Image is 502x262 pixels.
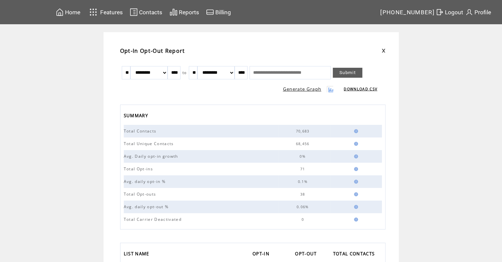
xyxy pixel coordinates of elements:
[300,167,307,171] span: 71
[87,6,124,19] a: Features
[124,128,158,134] span: Total Contacts
[170,8,178,16] img: chart.svg
[124,179,167,184] span: Avg. daily opt-in %
[129,7,163,17] a: Contacts
[380,9,435,16] span: [PHONE_NUMBER]
[252,249,271,260] span: OPT-IN
[215,9,231,16] span: Billing
[100,9,123,16] span: Features
[352,180,358,184] img: help.gif
[139,9,162,16] span: Contacts
[352,218,358,221] img: help.gif
[124,191,158,197] span: Total Opt-outs
[465,8,473,16] img: profile.svg
[56,8,64,16] img: home.svg
[65,9,80,16] span: Home
[333,68,362,78] a: Submit
[474,9,491,16] span: Profile
[301,217,305,222] span: 0
[124,111,150,122] span: SUMMARY
[120,47,185,54] span: Opt-In Opt-Out Report
[169,7,200,17] a: Reports
[124,153,180,159] span: Avg. Daily opt-in growth
[352,205,358,209] img: help.gif
[252,249,273,260] a: OPT-IN
[445,9,463,16] span: Logout
[124,166,155,172] span: Total Opt-ins
[124,204,171,210] span: Avg. daily opt-out %
[283,86,322,92] a: Generate Graph
[130,8,138,16] img: contacts.svg
[124,217,183,222] span: Total Carrier Deactivated
[296,141,311,146] span: 68,456
[352,192,358,196] img: help.gif
[300,154,307,159] span: 0%
[352,167,358,171] img: help.gif
[179,9,199,16] span: Reports
[435,7,464,17] a: Logout
[295,249,320,260] a: OPT-OUT
[182,70,187,75] span: to
[296,129,311,133] span: 70,683
[300,192,307,197] span: 38
[352,129,358,133] img: help.gif
[55,7,81,17] a: Home
[297,205,311,209] span: 0.06%
[298,179,309,184] span: 0.1%
[205,7,232,17] a: Billing
[124,141,176,146] span: Total Unique Contacts
[206,8,214,16] img: creidtcard.svg
[333,249,378,260] a: TOTAL CONTACTS
[464,7,492,17] a: Profile
[124,249,153,260] a: LIST NAME
[124,249,151,260] span: LIST NAME
[352,154,358,158] img: help.gif
[344,87,377,91] a: DOWNLOAD CSV
[352,142,358,146] img: help.gif
[436,8,444,16] img: exit.svg
[333,249,377,260] span: TOTAL CONTACTS
[295,249,318,260] span: OPT-OUT
[88,7,99,18] img: features.svg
